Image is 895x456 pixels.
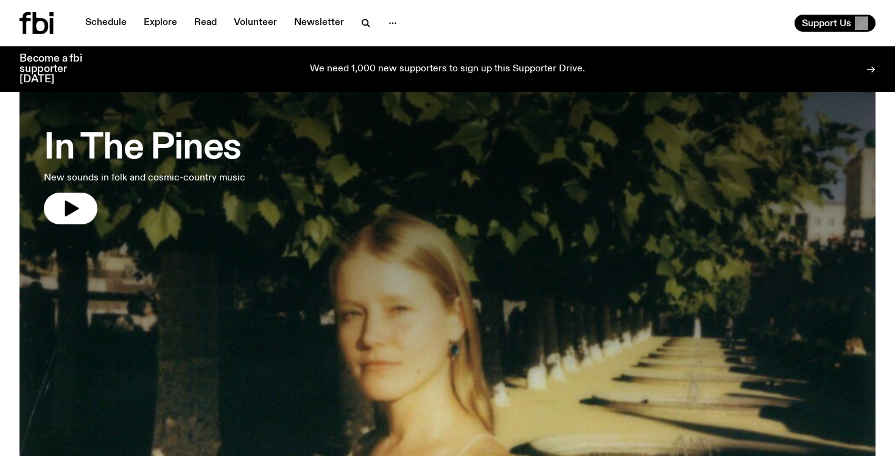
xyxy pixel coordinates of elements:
[802,18,851,29] span: Support Us
[44,171,245,185] p: New sounds in folk and cosmic-country music
[44,119,245,224] a: In The PinesNew sounds in folk and cosmic-country music
[310,64,585,75] p: We need 1,000 new supporters to sign up this Supporter Drive.
[795,15,876,32] button: Support Us
[226,15,284,32] a: Volunteer
[287,15,351,32] a: Newsletter
[187,15,224,32] a: Read
[136,15,184,32] a: Explore
[44,132,245,166] h3: In The Pines
[19,54,97,85] h3: Become a fbi supporter [DATE]
[78,15,134,32] a: Schedule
